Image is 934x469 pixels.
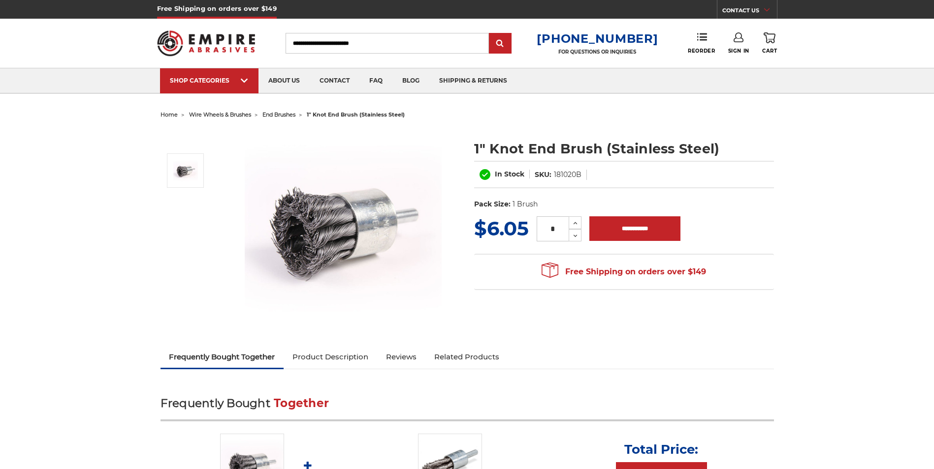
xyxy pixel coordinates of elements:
[258,68,310,93] a: about us
[392,68,429,93] a: blog
[310,68,359,93] a: contact
[474,216,529,240] span: $6.05
[307,111,405,118] span: 1" knot end brush (stainless steel)
[495,170,524,178] span: In Stock
[762,48,777,54] span: Cart
[688,32,715,54] a: Reorder
[474,139,774,158] h1: 1" Knot End Brush (Stainless Steel)
[722,5,777,19] a: CONTACT US
[490,34,510,54] input: Submit
[161,396,270,410] span: Frequently Bought
[429,68,517,93] a: shipping & returns
[762,32,777,54] a: Cart
[425,346,508,368] a: Related Products
[474,199,511,209] dt: Pack Size:
[170,77,249,84] div: SHOP CATEGORIES
[535,170,551,180] dt: SKU:
[542,262,706,282] span: Free Shipping on orders over $149
[688,48,715,54] span: Reorder
[189,111,251,118] a: wire wheels & brushes
[359,68,392,93] a: faq
[513,199,538,209] dd: 1 Brush
[554,170,581,180] dd: 181020B
[624,441,698,457] p: Total Price:
[262,111,295,118] a: end brushes
[537,31,658,46] a: [PHONE_NUMBER]
[161,346,284,368] a: Frequently Bought Together
[537,49,658,55] p: FOR QUESTIONS OR INQUIRIES
[728,48,749,54] span: Sign In
[161,111,178,118] a: home
[284,346,377,368] a: Product Description
[245,129,442,325] img: Knotted End Brush
[157,24,256,62] img: Empire Abrasives
[274,396,329,410] span: Together
[173,158,198,183] img: Knotted End Brush
[377,346,425,368] a: Reviews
